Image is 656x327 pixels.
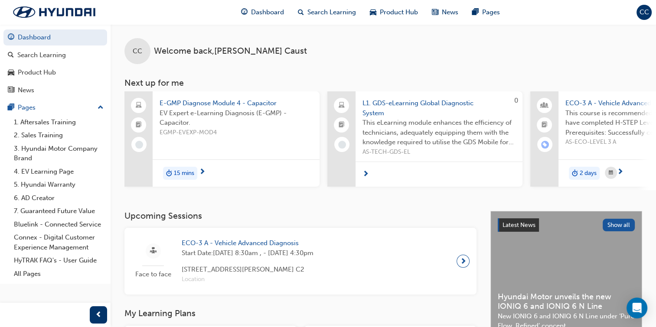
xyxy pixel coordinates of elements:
span: laptop-icon [339,100,345,111]
span: 0 [514,97,518,104]
span: News [442,7,458,17]
span: Face to face [131,269,175,279]
a: Face to faceECO-3 A - Vehicle Advanced DiagnosisStart Date:[DATE] 8:30am , - [DATE] 4:30pm[STREET... [131,235,470,288]
span: news-icon [432,7,438,18]
a: HyTRAK FAQ's - User Guide [10,254,107,267]
span: Latest News [503,221,535,229]
span: Search Learning [307,7,356,17]
span: Location [182,275,313,285]
span: EV Expert e-Learning Diagnosis (E-GMP) - Capacitor. [160,108,313,128]
span: car-icon [8,69,14,77]
button: Pages [3,100,107,116]
span: This eLearning module enhances the efficiency of technicians, adequately equipping them with the ... [362,118,516,147]
a: News [3,82,107,98]
span: 15 mins [174,168,194,178]
span: news-icon [8,87,14,94]
span: up-icon [98,102,104,113]
a: Product Hub [3,65,107,81]
span: Product Hub [380,7,418,17]
span: CC [133,46,142,56]
a: 2. Sales Training [10,129,107,142]
div: News [18,85,34,95]
span: learningRecordVerb_ENROLL-icon [541,141,549,149]
a: 1. Aftersales Training [10,116,107,129]
span: learningRecordVerb_NONE-icon [135,141,143,149]
span: next-icon [362,171,369,178]
a: pages-iconPages [465,3,507,21]
span: booktick-icon [542,120,548,131]
div: Product Hub [18,68,56,78]
a: 7. Guaranteed Future Value [10,204,107,218]
span: Pages [482,7,500,17]
span: prev-icon [95,310,102,321]
button: CC [636,5,652,20]
button: DashboardSearch LearningProduct HubNews [3,28,107,100]
a: search-iconSearch Learning [291,3,363,21]
span: Hyundai Motor unveils the new IONIQ 6 and IONIQ 6 N Line [498,292,635,311]
div: Pages [18,103,36,113]
span: booktick-icon [136,120,142,131]
span: EGMP-EVEXP-MOD4 [160,128,313,138]
a: 0L1. GDS-eLearning Global Diagnostic SystemThis eLearning module enhances the efficiency of techn... [327,91,522,187]
span: sessionType_FACE_TO_FACE-icon [150,246,157,256]
span: 2 days [580,168,597,178]
a: car-iconProduct Hub [363,3,425,21]
a: guage-iconDashboard [234,3,291,21]
button: Show all [603,219,635,231]
span: Start Date: [DATE] 8:30am , - [DATE] 4:30pm [182,248,313,258]
div: Open Intercom Messenger [627,298,647,318]
span: car-icon [370,7,376,18]
a: news-iconNews [425,3,465,21]
img: Trak [4,3,104,21]
span: next-icon [617,168,623,176]
span: AS-TECH-GDS-EL [362,147,516,157]
a: E-GMP Diagnose Module 4 - CapacitorEV Expert e-Learning Diagnosis (E-GMP) - Capacitor.EGMP-EVEXP-... [124,91,320,187]
span: duration-icon [572,168,578,179]
span: L1. GDS-eLearning Global Diagnostic System [362,98,516,118]
span: search-icon [298,7,304,18]
span: next-icon [199,168,206,176]
a: 4. EV Learning Page [10,165,107,178]
a: Dashboard [3,29,107,45]
span: pages-icon [472,7,479,18]
a: 5. Hyundai Warranty [10,178,107,191]
a: Latest NewsShow all [498,218,635,232]
span: Welcome back , [PERSON_NAME] Caust [154,46,307,56]
h3: My Learning Plans [124,308,476,318]
a: Bluelink - Connected Service [10,218,107,231]
a: 3. Hyundai Motor Company Brand [10,142,107,165]
span: pages-icon [8,104,14,112]
span: E-GMP Diagnose Module 4 - Capacitor [160,98,313,108]
span: laptop-icon [136,100,142,111]
span: people-icon [542,100,548,111]
span: calendar-icon [609,168,613,178]
span: booktick-icon [339,120,345,131]
span: duration-icon [166,168,172,179]
div: Search Learning [17,50,66,60]
a: All Pages [10,267,107,281]
span: CC [640,7,649,17]
span: next-icon [460,255,467,267]
span: ECO-3 A - Vehicle Advanced Diagnosis [182,238,313,248]
span: guage-icon [241,7,248,18]
span: [STREET_ADDRESS][PERSON_NAME] C2 [182,265,313,275]
span: guage-icon [8,34,14,42]
h3: Upcoming Sessions [124,211,476,221]
span: Dashboard [251,7,284,17]
span: search-icon [8,52,14,59]
span: learningRecordVerb_NONE-icon [338,141,346,149]
a: Connex - Digital Customer Experience Management [10,231,107,254]
h3: Next up for me [111,78,656,88]
a: 6. AD Creator [10,191,107,205]
a: Search Learning [3,47,107,63]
